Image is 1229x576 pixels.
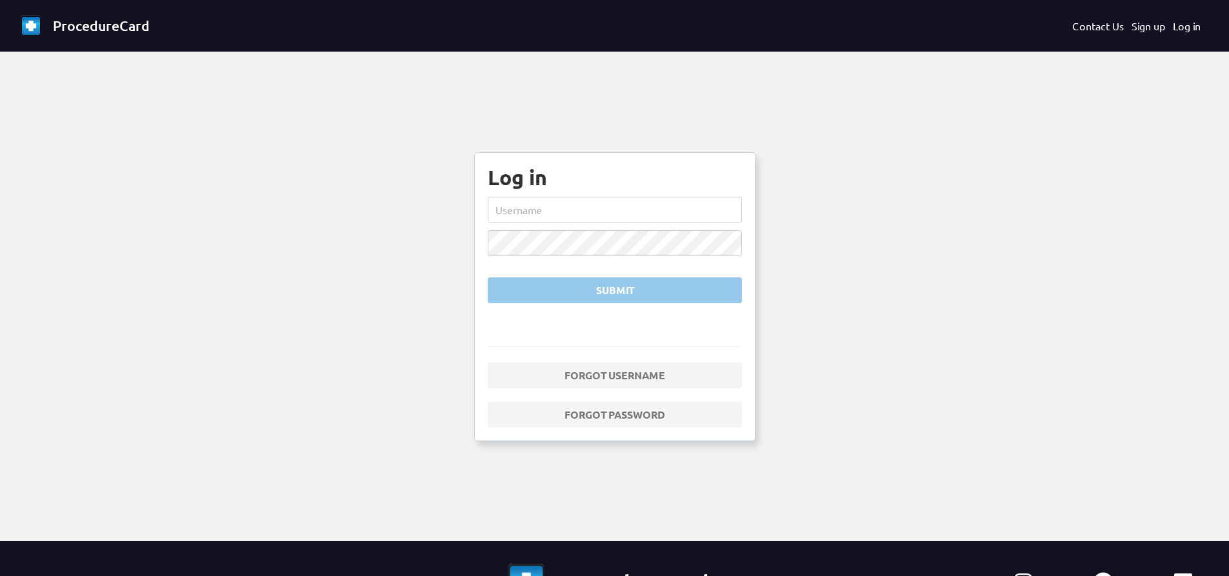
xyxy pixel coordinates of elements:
input: Username [488,197,742,223]
a: Contact Us [1072,18,1124,34]
div: Forgot password [499,407,731,422]
div: Submit [499,283,731,298]
button: Submit [488,277,742,303]
a: Forgot password [488,402,742,428]
div: Log in [488,166,742,189]
a: Log in [1173,18,1201,34]
div: Forgot username [499,368,731,383]
a: Sign up [1132,18,1165,34]
span: ProcedureCard [53,17,150,34]
img: favicon-32x32.png [21,15,41,36]
a: Forgot username [488,362,742,388]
